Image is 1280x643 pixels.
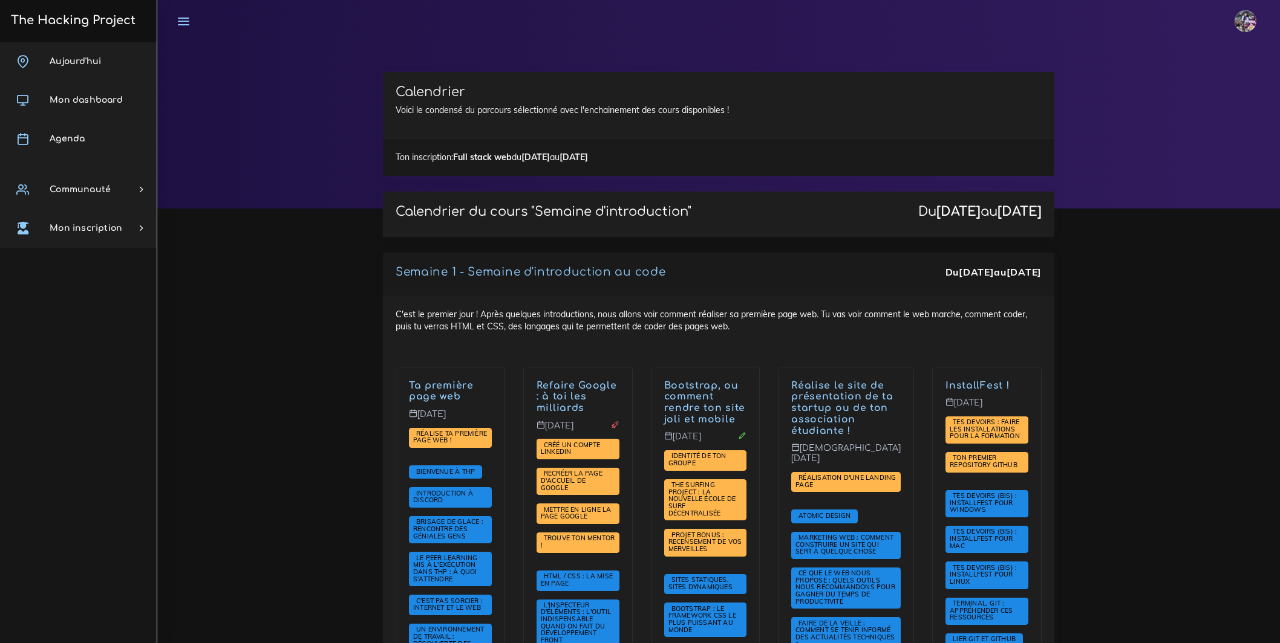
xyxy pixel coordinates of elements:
[945,398,1028,417] p: [DATE]
[413,467,478,476] a: Bienvenue à THP
[791,443,901,473] p: [DEMOGRAPHIC_DATA][DATE]
[664,431,747,451] p: [DATE]
[950,564,1017,586] a: Tes devoirs (bis) : Installfest pour Linux
[541,534,615,550] a: Trouve ton mentor !
[413,554,477,584] a: Le Peer learning mis à l'exécution dans THP : à quoi s'attendre
[541,441,601,457] a: Créé un compte LinkedIn
[1235,10,1256,32] img: eg54bupqcshyolnhdacp.jpg
[668,451,727,467] span: Identité de ton groupe
[950,418,1023,441] a: Tes devoirs : faire les installations pour la formation
[998,204,1042,219] strong: [DATE]
[413,597,484,613] a: C'est pas sorcier : internet et le web
[950,599,1013,622] a: Terminal, Git : appréhender ces ressources
[50,57,101,66] span: Aujourd'hui
[413,518,483,540] a: Brisage de glace : rencontre des géniales gens
[664,380,746,425] a: Bootstrap, ou comment rendre ton site joli et mobile
[50,185,111,194] span: Communauté
[413,490,473,505] a: Introduction à Discord
[795,474,896,490] a: Réalisation d'une landing page
[541,572,613,588] a: HTML / CSS : la mise en page
[795,569,895,606] a: Ce que le web nous propose : quels outils nous recommandons pour gagner du temps de productivité
[950,418,1023,440] span: Tes devoirs : faire les installations pour la formation
[795,511,854,520] span: Atomic Design
[383,138,1054,176] div: Ton inscription: du au
[950,453,1020,469] span: Ton premier repository GitHub
[950,599,1013,621] span: Terminal, Git : appréhender ces ressources
[541,506,612,522] a: Mettre en ligne la page Google
[537,421,619,440] p: [DATE]
[560,152,588,163] strong: [DATE]
[409,380,474,402] a: Ta première page web
[950,635,1019,643] span: Lier Git et Github
[1007,266,1042,278] strong: [DATE]
[936,204,981,219] strong: [DATE]
[668,480,736,517] span: The Surfing Project : la nouvelle école de surf décentralisée
[668,531,742,554] a: PROJET BONUS : recensement de vos merveilles
[413,489,473,505] span: Introduction à Discord
[541,572,613,587] span: HTML / CSS : la mise en page
[945,380,1010,391] a: InstallFest !
[918,204,1042,219] div: Du au
[413,554,477,583] span: Le Peer learning mis à l'exécution dans THP : à quoi s'attendre
[413,517,483,540] span: Brisage de glace : rencontre des géniales gens
[795,473,896,489] span: Réalisation d'une landing page
[795,512,854,520] a: Atomic Design
[396,204,691,219] p: Calendrier du cours "Semaine d'introduction"
[668,481,736,517] a: The Surfing Project : la nouvelle école de surf décentralisée
[791,380,893,436] a: Réalise le site de présentation de ta startup ou de ton association étudiante !
[950,527,1017,549] span: Tes devoirs (bis) : Installfest pour MAC
[950,491,1017,514] span: Tes devoirs (bis) : Installfest pour Windows
[541,470,602,492] a: Recréer la page d'accueil de Google
[950,528,1017,550] a: Tes devoirs (bis) : Installfest pour MAC
[50,134,85,143] span: Agenda
[668,575,736,591] span: Sites statiques, sites dynamiques
[541,505,612,521] span: Mettre en ligne la page Google
[795,533,893,555] span: Marketing web : comment construire un site qui sert à quelque chose
[453,152,512,163] strong: Full stack web
[50,224,122,233] span: Mon inscription
[409,409,492,428] p: [DATE]
[396,104,1042,116] p: Voici le condensé du parcours sélectionné avec l'enchainement des cours disponibles !
[537,380,617,414] a: Refaire Google : à toi les milliards
[668,604,736,634] span: Bootstrap : le framework CSS le plus puissant au monde
[7,14,136,27] h3: The Hacking Project
[541,534,615,549] span: Trouve ton mentor !
[50,95,123,105] span: Mon dashboard
[541,469,602,491] span: Recréer la page d'accueil de Google
[396,85,1042,100] h3: Calendrier
[413,430,487,445] a: Réalise ta première page web !
[668,531,742,553] span: PROJET BONUS : recensement de vos merveilles
[521,152,550,163] strong: [DATE]
[396,266,665,278] a: Semaine 1 - Semaine d'introduction au code
[950,492,1017,514] a: Tes devoirs (bis) : Installfest pour Windows
[950,563,1017,586] span: Tes devoirs (bis) : Installfest pour Linux
[668,605,736,635] a: Bootstrap : le framework CSS le plus puissant au monde
[668,576,736,592] a: Sites statiques, sites dynamiques
[668,452,727,468] a: Identité de ton groupe
[413,429,487,445] span: Réalise ta première page web !
[945,265,1042,279] div: Du au
[795,534,893,556] a: Marketing web : comment construire un site qui sert à quelque chose
[959,266,994,278] strong: [DATE]
[795,569,895,605] span: Ce que le web nous propose : quels outils nous recommandons pour gagner du temps de productivité
[950,454,1020,470] a: Ton premier repository GitHub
